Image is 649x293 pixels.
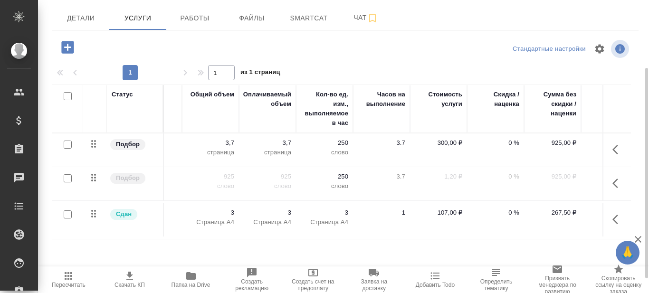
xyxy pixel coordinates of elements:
[116,173,140,183] p: Подбор
[588,266,649,293] button: Скопировать ссылку на оценку заказа
[472,90,519,109] div: Скидка / наценка
[343,12,389,24] span: Чат
[301,172,348,181] p: 250
[301,208,348,217] p: 3
[586,208,633,217] p: 321,00 ₽
[344,266,405,293] button: Заявка на доставку
[172,12,218,24] span: Работы
[588,38,611,60] span: Настроить таблицу
[472,208,519,217] p: 0 %
[99,266,161,293] button: Скачать КП
[301,138,348,148] p: 250
[529,138,576,148] p: 925,00 ₽
[586,138,633,148] p: 1 110,00 ₽
[510,42,588,57] div: split button
[288,278,338,292] span: Создать счет на предоплату
[187,208,234,217] p: 3
[405,266,466,293] button: Добавить Todo
[38,266,99,293] button: Пересчитать
[115,282,145,288] span: Скачать КП
[244,172,291,181] p: 925
[58,12,104,24] span: Детали
[471,278,521,292] span: Определить тематику
[244,148,291,157] p: страница
[240,66,280,80] span: из 1 страниц
[529,208,576,217] p: 267,50 ₽
[353,133,410,167] td: 3.7
[586,172,633,181] p: 988,18 ₽
[244,217,291,227] p: Страница А4
[620,243,636,263] span: 🙏
[607,208,630,231] button: Показать кнопки
[282,266,344,293] button: Создать счет на предоплату
[55,38,81,57] button: Добавить услугу
[616,241,639,265] button: 🙏
[116,140,140,149] p: Подбор
[301,217,348,227] p: Страница А4
[115,12,161,24] span: Услуги
[416,282,455,288] span: Добавить Todo
[191,90,234,99] div: Общий объем
[349,278,399,292] span: Заявка на доставку
[367,12,378,24] svg: Подписаться
[415,172,462,181] p: 1,20 ₽
[353,167,410,200] td: 3.7
[187,181,234,191] p: слово
[187,148,234,157] p: страница
[415,138,462,148] p: 300,00 ₽
[187,172,234,181] p: 925
[116,209,132,219] p: Сдан
[301,148,348,157] p: слово
[529,90,576,118] div: Сумма без скидки / наценки
[415,90,462,109] div: Стоимость услуги
[160,266,221,293] button: Папка на Drive
[415,208,462,217] p: 107,00 ₽
[244,138,291,148] p: 3,7
[112,90,133,99] div: Статус
[527,266,588,293] button: Призвать менеджера по развитию
[607,138,630,161] button: Показать кнопки
[611,40,631,58] span: Посмотреть информацию
[607,172,630,195] button: Показать кнопки
[301,181,348,191] p: слово
[529,172,576,181] p: 925,00 ₽
[286,12,332,24] span: Smartcat
[187,138,234,148] p: 3,7
[472,138,519,148] p: 0 %
[229,12,275,24] span: Файлы
[221,266,283,293] button: Создать рекламацию
[466,266,527,293] button: Определить тематику
[353,203,410,236] td: 1
[244,208,291,217] p: 3
[187,217,234,227] p: Страница А4
[52,282,86,288] span: Пересчитать
[358,90,405,109] div: Часов на выполнение
[244,181,291,191] p: слово
[172,282,210,288] span: Папка на Drive
[243,90,291,109] div: Оплачиваемый объем
[472,172,519,181] p: 0 %
[227,278,277,292] span: Создать рекламацию
[301,90,348,128] div: Кол-во ед. изм., выполняемое в час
